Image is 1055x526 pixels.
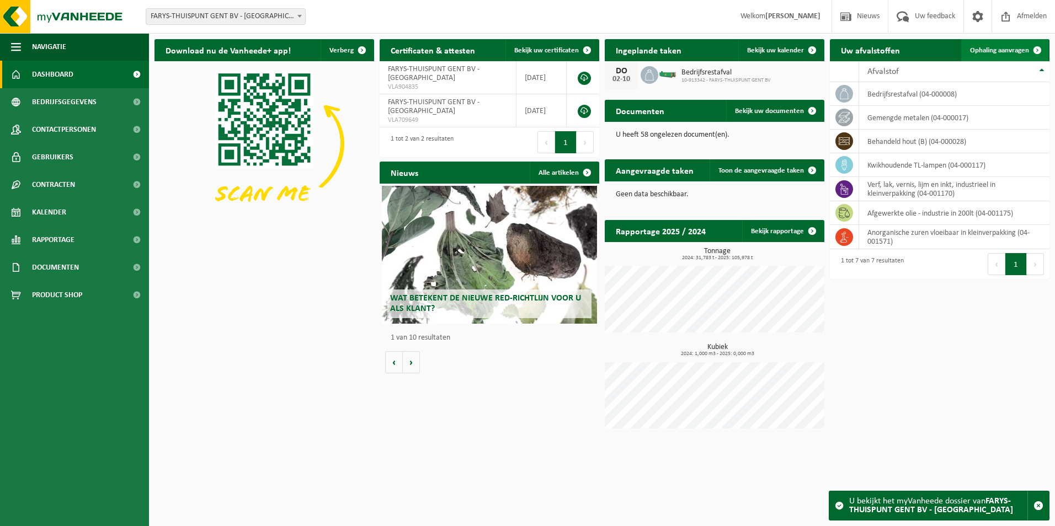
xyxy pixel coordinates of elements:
button: 1 [1005,253,1027,275]
img: Download de VHEPlus App [154,61,374,226]
span: Rapportage [32,226,74,254]
td: anorganische zuren vloeibaar in kleinverpakking (04-001571) [859,225,1049,249]
a: Bekijk uw kalender [738,39,823,61]
div: U bekijkt het myVanheede dossier van [849,491,1027,520]
span: Navigatie [32,33,66,61]
td: [DATE] [516,94,567,127]
h2: Uw afvalstoffen [830,39,911,61]
span: 2024: 31,783 t - 2025: 105,978 t [610,255,824,261]
button: Previous [988,253,1005,275]
strong: [PERSON_NAME] [765,12,820,20]
a: Bekijk uw documenten [726,100,823,122]
span: VLA904835 [388,83,508,92]
div: 1 tot 7 van 7 resultaten [835,252,904,276]
span: FARYS-THUISPUNT GENT BV - [GEOGRAPHIC_DATA] [388,65,479,82]
span: Verberg [329,47,354,54]
button: 1 [555,131,577,153]
a: Wat betekent de nieuwe RED-richtlijn voor u als klant? [382,186,597,324]
span: Ophaling aanvragen [970,47,1029,54]
span: Bedrijfsrestafval [681,68,771,77]
strong: FARYS-THUISPUNT GENT BV - [GEOGRAPHIC_DATA] [849,497,1013,514]
p: 1 van 10 resultaten [391,334,594,342]
td: [DATE] [516,61,567,94]
span: Gebruikers [32,143,73,171]
span: 2024: 1,000 m3 - 2025: 0,000 m3 [610,351,824,357]
td: verf, lak, vernis, lijm en inkt, industrieel in kleinverpakking (04-001170) [859,177,1049,201]
span: Dashboard [32,61,73,88]
h2: Ingeplande taken [605,39,692,61]
span: Wat betekent de nieuwe RED-richtlijn voor u als klant? [390,294,581,313]
h3: Kubiek [610,343,824,357]
span: Afvalstof [867,67,899,76]
td: bedrijfsrestafval (04-000008) [859,82,1049,106]
span: Documenten [32,254,79,281]
a: Alle artikelen [530,162,598,184]
h2: Documenten [605,100,675,121]
div: DO [610,67,632,76]
h2: Nieuws [380,162,429,183]
button: Next [1027,253,1044,275]
p: U heeft 58 ongelezen document(en). [616,131,813,139]
button: Previous [537,131,555,153]
div: 1 tot 2 van 2 resultaten [385,130,454,154]
span: FARYS-THUISPUNT GENT BV - MARIAKERKE [146,9,305,24]
span: FARYS-THUISPUNT GENT BV - MARIAKERKE [146,8,306,25]
span: VLA709649 [388,116,508,125]
button: Volgende [403,351,420,373]
td: behandeld hout (B) (04-000028) [859,130,1049,153]
h2: Aangevraagde taken [605,159,705,181]
span: Bekijk uw documenten [735,108,804,115]
span: Bekijk uw certificaten [514,47,579,54]
a: Ophaling aanvragen [961,39,1048,61]
a: Bekijk rapportage [742,220,823,242]
h2: Download nu de Vanheede+ app! [154,39,302,61]
span: Toon de aangevraagde taken [718,167,804,174]
h3: Tonnage [610,248,824,261]
span: 10-913342 - FARYS-THUISPUNT GENT BV [681,77,771,84]
h2: Certificaten & attesten [380,39,486,61]
span: Contracten [32,171,75,198]
button: Vorige [385,351,403,373]
td: afgewerkte olie - industrie in 200lt (04-001175) [859,201,1049,225]
div: 02-10 [610,76,632,83]
td: kwikhoudende TL-lampen (04-000117) [859,153,1049,177]
span: Contactpersonen [32,116,96,143]
span: Kalender [32,198,66,226]
span: Bekijk uw kalender [747,47,804,54]
p: Geen data beschikbaar. [616,191,813,198]
h2: Rapportage 2025 / 2024 [605,220,717,241]
span: FARYS-THUISPUNT GENT BV - [GEOGRAPHIC_DATA] [388,98,479,115]
a: Bekijk uw certificaten [505,39,598,61]
button: Next [577,131,594,153]
a: Toon de aangevraagde taken [710,159,823,181]
span: Bedrijfsgegevens [32,88,97,116]
img: HK-XC-15-GN-00 [658,69,677,79]
button: Verberg [321,39,373,61]
span: Product Shop [32,281,82,309]
td: gemengde metalen (04-000017) [859,106,1049,130]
